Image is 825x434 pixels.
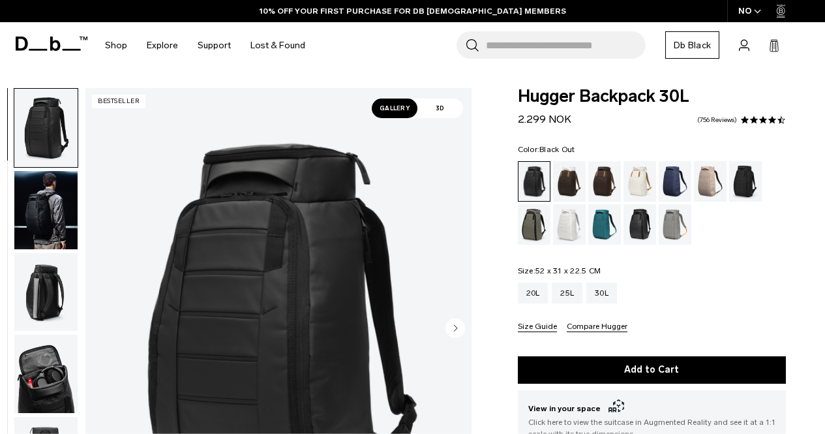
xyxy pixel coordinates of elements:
img: Hugger Backpack 30L Black Out [14,253,78,332]
button: Next slide [445,318,465,340]
button: Hugger Backpack 30L Black Out [14,170,78,250]
a: Espresso [588,161,621,202]
a: Black Out [518,161,550,202]
span: Black Out [539,145,575,154]
span: 3D [417,99,463,118]
img: Hugger Backpack 30L Black Out [14,89,78,167]
a: Oatmilk [623,161,656,202]
a: Midnight Teal [588,204,621,245]
a: 20L [518,283,548,303]
span: 2.299 NOK [518,113,571,125]
span: Hugger Backpack 30L [518,88,786,105]
a: Clean Slate [553,204,586,245]
button: Compare Hugger [567,322,627,332]
a: Sand Grey [659,204,691,245]
nav: Main Navigation [95,22,315,69]
a: Cappuccino [553,161,586,202]
a: Explore [147,22,178,69]
legend: Color: [518,146,575,153]
a: Fogbow Beige [694,161,727,202]
button: Hugger Backpack 30L Black Out [14,88,78,168]
span: View in your space [528,401,775,416]
img: Hugger Backpack 30L Black Out [14,171,78,249]
a: Blue Hour [659,161,691,202]
a: 10% OFF YOUR FIRST PURCHASE FOR DB [DEMOGRAPHIC_DATA] MEMBERS [260,5,566,17]
a: Lost & Found [250,22,305,69]
a: Support [198,22,231,69]
a: Shop [105,22,127,69]
img: Hugger Backpack 30L Black Out [14,335,78,413]
button: Size Guide [518,322,557,332]
span: 52 x 31 x 22.5 CM [535,266,601,275]
legend: Size: [518,267,601,275]
a: Charcoal Grey [729,161,762,202]
a: Db Black [665,31,719,59]
a: Forest Green [518,204,550,245]
button: Add to Cart [518,356,786,384]
a: 756 reviews [697,117,737,123]
p: Bestseller [92,95,145,108]
a: Reflective Black [623,204,656,245]
button: Hugger Backpack 30L Black Out [14,253,78,332]
a: 30L [586,283,617,303]
span: Gallery [372,99,417,118]
a: 25L [552,283,582,303]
